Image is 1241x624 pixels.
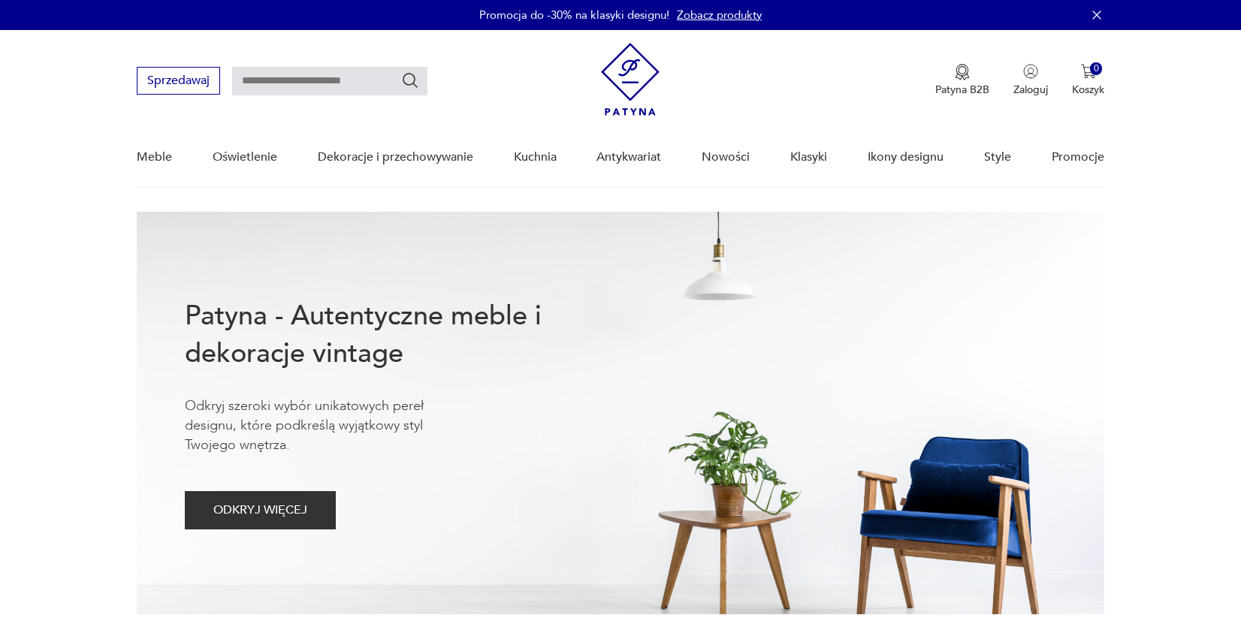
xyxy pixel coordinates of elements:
button: Szukaj [401,71,419,89]
a: Style [984,128,1011,186]
a: Dekoracje i przechowywanie [318,128,473,186]
button: 0Koszyk [1072,64,1104,97]
a: Sprzedawaj [137,77,220,87]
p: Promocja do -30% na klasyki designu! [479,8,669,23]
p: Koszyk [1072,83,1104,97]
img: Ikona medalu [955,64,970,80]
a: Antykwariat [596,128,661,186]
a: ODKRYJ WIĘCEJ [185,506,336,517]
a: Meble [137,128,172,186]
a: Nowości [702,128,750,186]
a: Ikony designu [868,128,944,186]
p: Patyna B2B [935,83,989,97]
p: Odkryj szeroki wybór unikatowych pereł designu, które podkreślą wyjątkowy styl Twojego wnętrza. [185,396,470,455]
button: Patyna B2B [935,64,989,97]
button: Zaloguj [1013,64,1048,97]
button: Sprzedawaj [137,67,220,95]
a: Zobacz produkty [677,8,762,23]
img: Patyna - sklep z meblami i dekoracjami vintage [601,43,660,116]
a: Klasyki [790,128,827,186]
img: Ikonka użytkownika [1023,64,1038,79]
img: Ikona koszyka [1081,64,1096,79]
a: Promocje [1052,128,1104,186]
a: Ikona medaluPatyna B2B [935,64,989,97]
a: Oświetlenie [213,128,277,186]
button: ODKRYJ WIĘCEJ [185,491,336,529]
a: Kuchnia [514,128,557,186]
p: Zaloguj [1013,83,1048,97]
h1: Patyna - Autentyczne meble i dekoracje vintage [185,297,590,372]
div: 0 [1090,62,1103,75]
